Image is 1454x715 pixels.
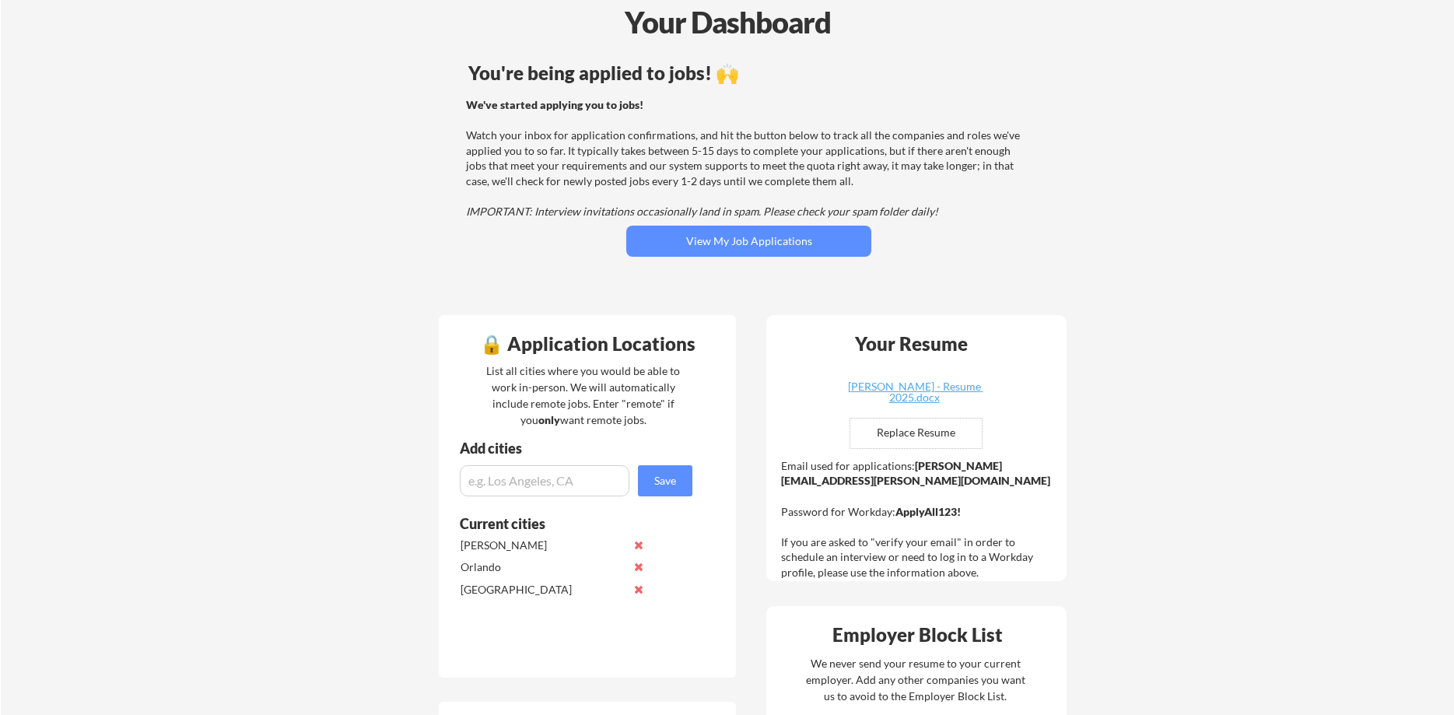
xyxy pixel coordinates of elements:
[461,559,625,575] div: Orlando
[822,381,1007,403] div: [PERSON_NAME] - Resume 2025.docx
[466,98,643,111] strong: We've started applying you to jobs!
[461,538,625,553] div: [PERSON_NAME]
[476,363,690,428] div: List all cities where you would be able to work in-person. We will automatically include remote j...
[773,626,1062,644] div: Employer Block List
[460,517,675,531] div: Current cities
[460,441,696,455] div: Add cities
[804,655,1026,704] div: We never send your resume to your current employer. Add any other companies you want us to avoid ...
[443,335,732,353] div: 🔒 Application Locations
[781,459,1050,488] strong: [PERSON_NAME][EMAIL_ADDRESS][PERSON_NAME][DOMAIN_NAME]
[638,465,692,496] button: Save
[834,335,988,353] div: Your Resume
[460,465,629,496] input: e.g. Los Angeles, CA
[895,505,961,518] strong: ApplyAll123!
[466,97,1027,219] div: Watch your inbox for application confirmations, and hit the button below to track all the compani...
[466,205,938,218] em: IMPORTANT: Interview invitations occasionally land in spam. Please check your spam folder daily!
[822,381,1007,405] a: [PERSON_NAME] - Resume 2025.docx
[538,413,560,426] strong: only
[468,64,1029,82] div: You're being applied to jobs! 🙌
[781,458,1056,580] div: Email used for applications: Password for Workday: If you are asked to "verify your email" in ord...
[461,582,625,598] div: [GEOGRAPHIC_DATA]
[626,226,871,257] button: View My Job Applications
